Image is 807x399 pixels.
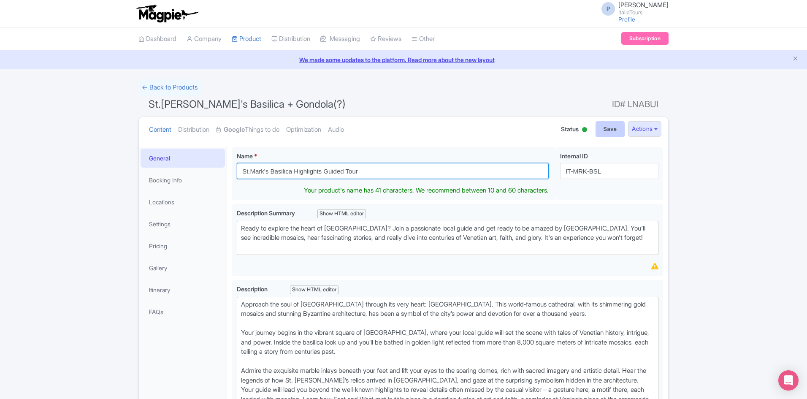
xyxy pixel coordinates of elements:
[237,285,269,293] span: Description
[141,236,225,255] a: Pricing
[5,55,802,64] a: We made some updates to the platform. Read more about the new layout
[612,96,658,113] span: ID# LNABUI
[792,54,799,64] button: Close announcement
[237,209,296,217] span: Description Summary
[141,171,225,190] a: Booking Info
[618,1,669,9] span: [PERSON_NAME]
[412,27,435,51] a: Other
[141,280,225,299] a: Itinerary
[149,98,346,110] span: St.[PERSON_NAME]'s Basilica + Gondola(?)
[232,27,261,51] a: Product
[621,32,669,45] a: Subscription
[138,79,201,96] a: ← Back to Products
[141,214,225,233] a: Settings
[138,27,176,51] a: Dashboard
[237,152,253,160] span: Name
[286,117,321,143] a: Optimization
[187,27,222,51] a: Company
[149,117,171,143] a: Content
[320,27,360,51] a: Messaging
[580,124,589,137] div: Active
[141,258,225,277] a: Gallery
[370,27,401,51] a: Reviews
[317,209,366,218] div: Show HTML editor
[618,16,635,23] a: Profile
[141,302,225,321] a: FAQs
[241,224,654,252] div: Ready to explore the heart of [GEOGRAPHIC_DATA]? Join a passionate local guide and get ready to b...
[304,186,549,195] div: Your product's name has 41 characters. We recommend between 10 and 60 characters.
[141,193,225,212] a: Locations
[328,117,344,143] a: Audio
[271,27,310,51] a: Distribution
[596,121,625,137] input: Save
[628,121,661,137] button: Actions
[560,152,588,160] span: Internal ID
[778,370,799,391] div: Open Intercom Messenger
[216,117,279,143] a: GoogleThings to do
[596,2,669,15] a: P [PERSON_NAME] ItaliaTours
[561,125,579,133] span: Status
[134,4,200,23] img: logo-ab69f6fb50320c5b225c76a69d11143b.png
[224,125,245,135] strong: Google
[290,285,339,294] div: Show HTML editor
[141,149,225,168] a: General
[618,10,669,15] small: ItaliaTours
[178,117,209,143] a: Distribution
[601,2,615,16] span: P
